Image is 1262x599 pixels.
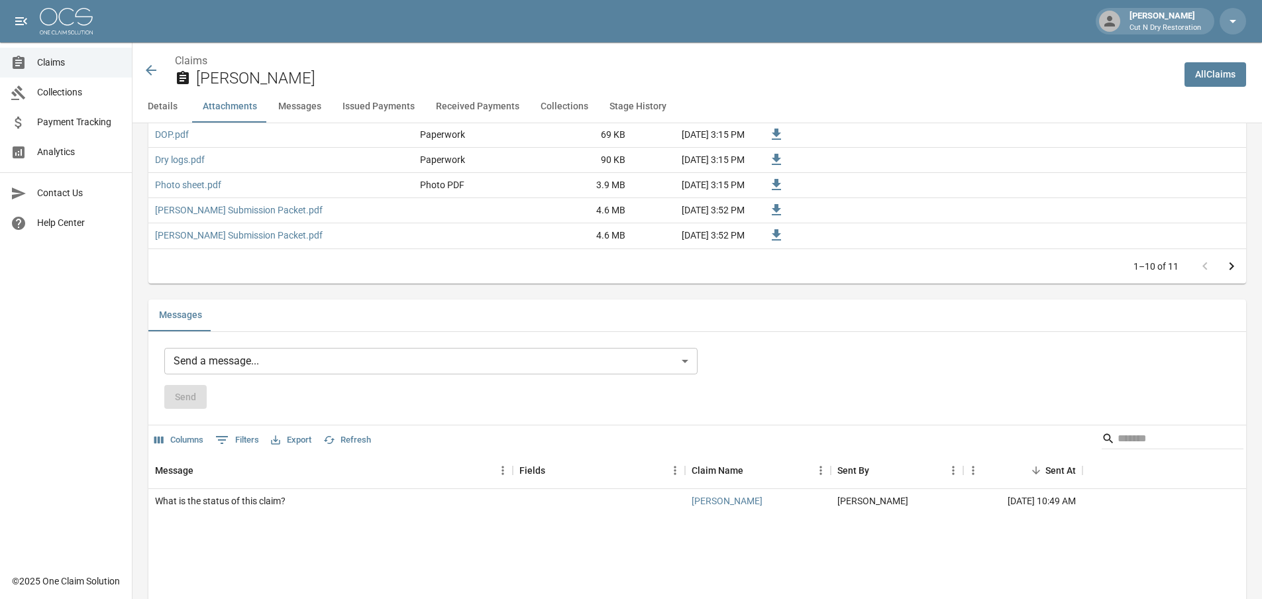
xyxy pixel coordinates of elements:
a: [PERSON_NAME] Submission Packet.pdf [155,203,323,217]
a: Claims [175,54,207,67]
div: Message [155,452,193,489]
div: Sent At [963,452,1082,489]
p: Cut N Dry Restoration [1130,23,1201,34]
div: Claim Name [692,452,743,489]
div: 4.6 MB [533,223,632,248]
span: Payment Tracking [37,115,121,129]
div: Amber Marquez [837,494,908,508]
img: ocs-logo-white-transparent.png [40,8,93,34]
div: Message [148,452,513,489]
div: What is the status of this claim? [155,494,286,508]
button: Menu [665,461,685,480]
div: [DATE] 10:49 AM [963,489,1082,514]
div: Photo PDF [420,178,464,191]
button: Go to next page [1218,253,1245,280]
button: Menu [811,461,831,480]
button: Received Payments [425,91,530,123]
h2: [PERSON_NAME] [196,69,1174,88]
div: Sent By [837,452,869,489]
div: Claim Name [685,452,831,489]
button: Show filters [212,429,262,451]
div: Fields [519,452,545,489]
button: Refresh [320,430,374,451]
span: Analytics [37,145,121,159]
span: Collections [37,85,121,99]
button: Messages [268,91,332,123]
div: Fields [513,452,685,489]
a: [PERSON_NAME] Submission Packet.pdf [155,229,323,242]
div: 4.6 MB [533,198,632,223]
div: related-list tabs [148,299,1246,331]
button: Sort [869,461,888,480]
a: DOP.pdf [155,128,189,141]
div: Sent At [1045,452,1076,489]
button: Export [268,430,315,451]
a: Dry logs.pdf [155,153,205,166]
button: Menu [493,461,513,480]
button: Sort [545,461,564,480]
button: Menu [943,461,963,480]
span: Help Center [37,216,121,230]
div: [DATE] 3:15 PM [632,123,751,148]
span: Claims [37,56,121,70]
button: Stage History [599,91,677,123]
button: Menu [963,461,983,480]
div: Search [1102,428,1243,452]
button: Messages [148,299,213,331]
div: [PERSON_NAME] [1124,9,1206,33]
p: 1–10 of 11 [1133,260,1179,273]
div: 69 KB [533,123,632,148]
div: Paperwork [420,128,465,141]
div: [DATE] 3:15 PM [632,148,751,173]
div: Paperwork [420,153,465,166]
button: Issued Payments [332,91,425,123]
button: Sort [1027,461,1045,480]
button: Collections [530,91,599,123]
a: [PERSON_NAME] [692,494,762,508]
button: Sort [743,461,762,480]
div: [DATE] 3:52 PM [632,198,751,223]
a: AllClaims [1184,62,1246,87]
div: [DATE] 3:15 PM [632,173,751,198]
button: Attachments [192,91,268,123]
div: Sent By [831,452,963,489]
div: [DATE] 3:52 PM [632,223,751,248]
button: Select columns [151,430,207,451]
button: Details [132,91,192,123]
div: anchor tabs [132,91,1262,123]
div: © 2025 One Claim Solution [12,574,120,588]
button: open drawer [8,8,34,34]
button: Sort [193,461,212,480]
span: Contact Us [37,186,121,200]
div: 90 KB [533,148,632,173]
div: 3.9 MB [533,173,632,198]
a: Photo sheet.pdf [155,178,221,191]
div: Send a message... [164,348,698,374]
nav: breadcrumb [175,53,1174,69]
